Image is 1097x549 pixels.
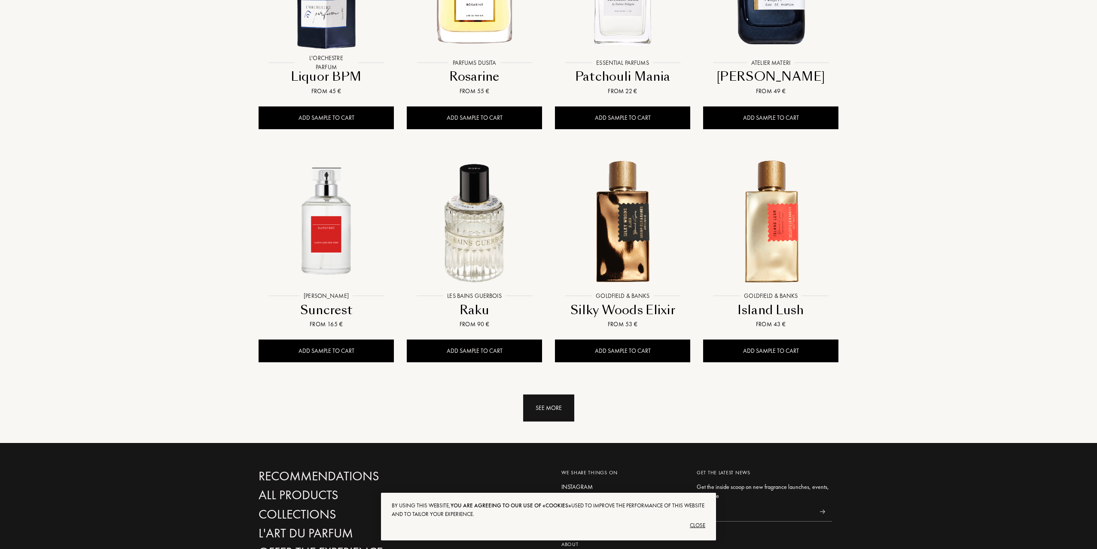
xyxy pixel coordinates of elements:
[707,320,835,329] div: From 43 €
[556,154,689,287] img: Silky Woods Elixir Goldfield & Banks
[555,106,690,129] div: Add sample to cart
[407,144,542,340] a: Raku Les Bains GuerboisLes Bains GuerboisRakuFrom 90 €
[259,340,394,362] div: Add sample to cart
[707,87,835,96] div: From 49 €
[259,526,443,541] a: L'Art du Parfum
[407,340,542,362] div: Add sample to cart
[410,87,539,96] div: From 55 €
[703,340,838,362] div: Add sample to cart
[451,502,571,509] span: you are agreeing to our use of «cookies»
[392,501,705,519] div: By using this website, used to improve the performance of this website and to tailor your experie...
[259,488,443,503] a: All products
[561,540,684,548] div: About
[259,144,394,340] a: Suncrest Ulrich Lang[PERSON_NAME]SuncrestFrom 165 €
[697,502,813,522] input: Email
[555,144,690,340] a: Silky Woods Elixir Goldfield & BanksGoldfield & BanksSilky Woods ElixirFrom 53 €
[259,106,394,129] div: Add sample to cart
[408,154,541,287] img: Raku Les Bains Guerbois
[392,519,705,532] div: Close
[558,87,687,96] div: From 22 €
[561,469,684,476] div: We share things on
[704,154,838,287] img: Island Lush Goldfield & Banks
[697,469,832,476] div: Get the latest news
[259,469,443,484] a: Recommendations
[259,507,443,522] a: Collections
[262,87,390,96] div: From 45 €
[703,106,838,129] div: Add sample to cart
[697,482,832,500] div: Get the inside scoop on new fragrance launches, events, and more
[561,482,684,491] a: Instagram
[410,320,539,329] div: From 90 €
[259,154,393,287] img: Suncrest Ulrich Lang
[555,340,690,362] div: Add sample to cart
[558,320,687,329] div: From 53 €
[820,510,825,514] img: news_send.svg
[407,106,542,129] div: Add sample to cart
[523,394,574,422] div: See more
[703,144,838,340] a: Island Lush Goldfield & BanksGoldfield & BanksIsland LushFrom 43 €
[262,320,390,329] div: From 165 €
